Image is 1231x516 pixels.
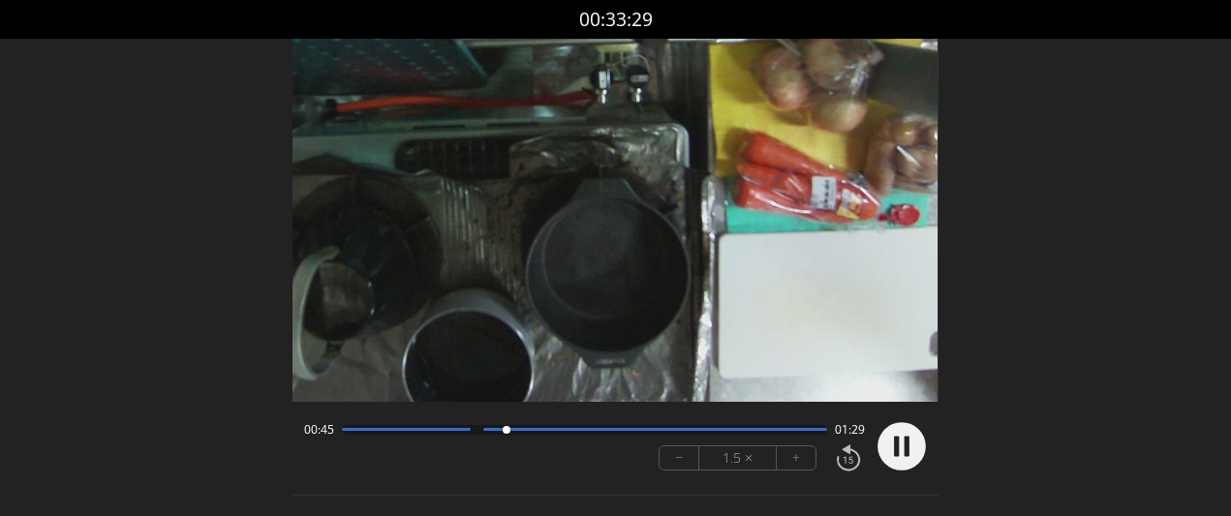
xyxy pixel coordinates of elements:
[792,446,800,469] font: +
[835,422,865,438] span: 01:29
[304,422,334,438] span: 00:45
[579,6,653,34] a: 00:33:29
[675,446,683,469] font: −
[723,446,753,469] font: 1.5 ×
[777,446,816,470] button: +
[660,446,699,470] button: −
